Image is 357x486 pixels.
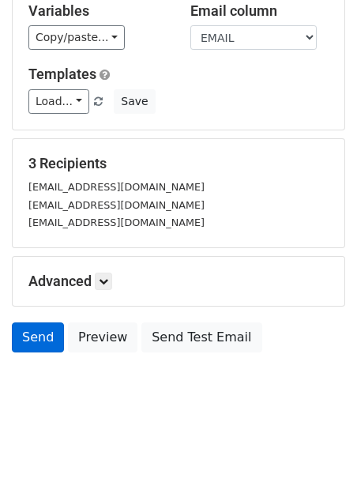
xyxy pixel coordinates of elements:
small: [EMAIL_ADDRESS][DOMAIN_NAME] [28,217,205,228]
h5: Email column [190,2,329,20]
small: [EMAIL_ADDRESS][DOMAIN_NAME] [28,181,205,193]
a: Send Test Email [141,322,261,352]
button: Save [114,89,155,114]
a: Copy/paste... [28,25,125,50]
h5: Advanced [28,273,329,290]
a: Load... [28,89,89,114]
h5: Variables [28,2,167,20]
iframe: Chat Widget [278,410,357,486]
a: Preview [68,322,137,352]
small: [EMAIL_ADDRESS][DOMAIN_NAME] [28,199,205,211]
a: Templates [28,66,96,82]
h5: 3 Recipients [28,155,329,172]
a: Send [12,322,64,352]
